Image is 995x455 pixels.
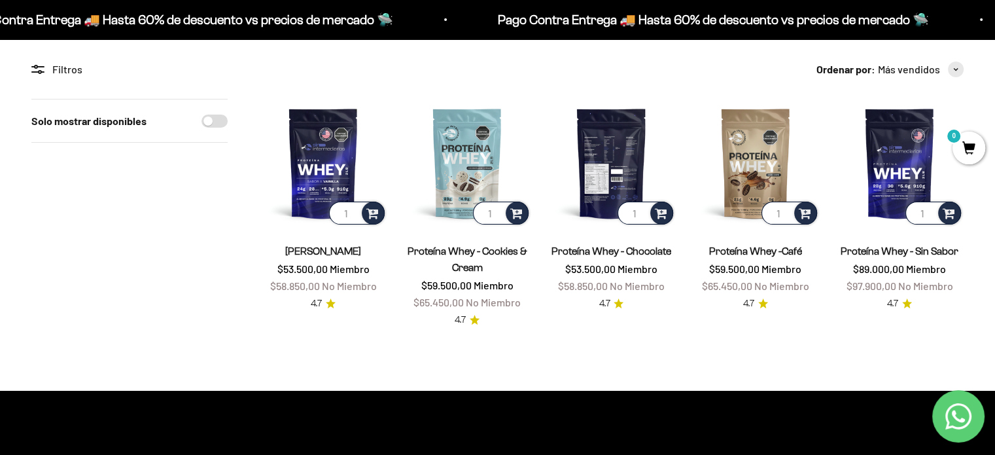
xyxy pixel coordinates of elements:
[565,263,616,275] span: $53.500,00
[754,280,809,292] span: No Miembro
[285,246,361,257] a: [PERSON_NAME]
[816,61,875,78] span: Ordenar por:
[547,99,675,227] img: Proteína Whey - Chocolate
[466,296,521,308] span: No Miembro
[878,61,964,78] button: Más vendidos
[846,280,896,292] span: $97.900,00
[853,263,904,275] span: $89.000,00
[599,297,623,311] a: 4.74.7 de 5.0 estrellas
[558,280,608,292] span: $58.850,00
[455,313,480,327] a: 4.74.7 de 5.0 estrellas
[491,9,922,30] p: Pago Contra Entrega 🚚 Hasta 60% de descuento vs precios de mercado 🛸
[413,296,464,308] span: $65.450,00
[31,61,228,78] div: Filtros
[709,263,759,275] span: $59.500,00
[311,297,322,311] span: 4.7
[841,246,958,257] a: Proteína Whey - Sin Sabor
[322,280,377,292] span: No Miembro
[618,263,657,275] span: Miembro
[887,297,898,311] span: 4.7
[898,280,952,292] span: No Miembro
[455,313,466,327] span: 4.7
[878,61,940,78] span: Más vendidos
[421,279,472,291] span: $59.500,00
[906,263,946,275] span: Miembro
[311,297,336,311] a: 4.74.7 de 5.0 estrellas
[887,297,912,311] a: 4.74.7 de 5.0 estrellas
[709,246,802,257] a: Proteína Whey -Café
[270,280,320,292] span: $58.850,00
[277,263,328,275] span: $53.500,00
[702,280,752,292] span: $65.450,00
[474,279,514,291] span: Miembro
[551,246,671,257] a: Proteína Whey - Chocolate
[330,263,370,275] span: Miembro
[610,280,665,292] span: No Miembro
[946,128,962,144] mark: 0
[761,263,801,275] span: Miembro
[31,113,147,130] label: Solo mostrar disponibles
[599,297,610,311] span: 4.7
[743,297,768,311] a: 4.74.7 de 5.0 estrellas
[743,297,754,311] span: 4.7
[408,246,527,273] a: Proteína Whey - Cookies & Cream
[952,142,985,156] a: 0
